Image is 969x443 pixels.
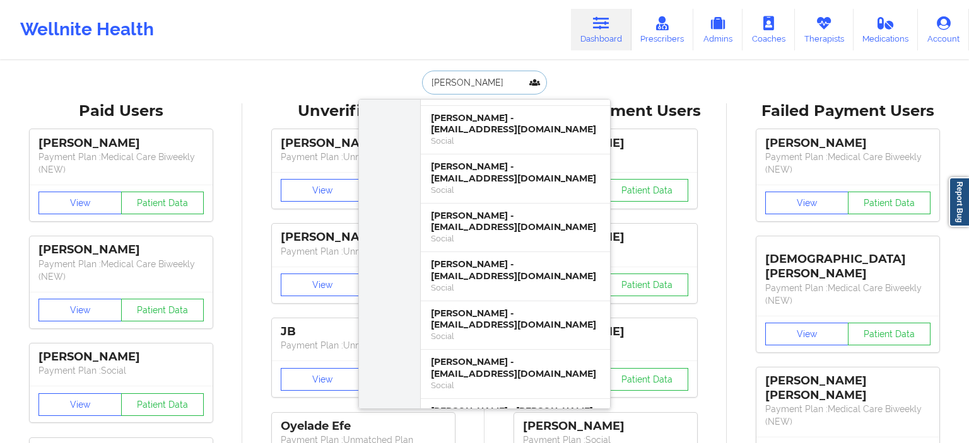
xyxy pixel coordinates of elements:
button: Patient Data [121,393,204,416]
div: Social [431,233,600,244]
a: Coaches [743,9,795,50]
button: View [38,393,122,416]
a: Prescribers [631,9,694,50]
div: [PERSON_NAME] [38,350,204,364]
div: [PERSON_NAME] - [EMAIL_ADDRESS][DOMAIN_NAME] [431,112,600,135]
div: [PERSON_NAME] [523,419,688,434]
p: Payment Plan : Social [38,364,204,377]
button: Patient Data [606,368,689,391]
div: [PERSON_NAME] [765,136,931,151]
div: [PERSON_NAME] - [EMAIL_ADDRESS][DOMAIN_NAME] [431,161,600,184]
div: Social [431,135,600,146]
button: Patient Data [848,192,931,214]
a: Medications [854,9,919,50]
button: View [281,273,364,296]
a: Dashboard [571,9,631,50]
button: Patient Data [121,299,204,321]
div: [PERSON_NAME] - [EMAIL_ADDRESS][DOMAIN_NAME] [431,308,600,331]
div: Social [431,380,600,391]
a: Account [918,9,969,50]
p: Payment Plan : Medical Care Biweekly (NEW) [765,282,931,307]
button: View [281,368,364,391]
div: [DEMOGRAPHIC_DATA][PERSON_NAME] [765,243,931,281]
div: [PERSON_NAME] [38,136,204,151]
div: [PERSON_NAME] [281,230,446,245]
p: Payment Plan : Unmatched Plan [281,151,446,163]
p: Payment Plan : Unmatched Plan [281,245,446,258]
div: Oyelade Efe [281,419,446,434]
button: Patient Data [121,192,204,214]
div: JB [281,325,446,339]
button: Patient Data [606,273,689,296]
div: Unverified Users [251,101,476,121]
button: Patient Data [848,323,931,345]
a: Report Bug [949,177,969,227]
div: Social [431,282,600,293]
button: View [38,192,122,214]
div: Social [431,185,600,195]
div: Paid Users [9,101,233,121]
div: [PERSON_NAME] [38,243,204,257]
div: Failed Payment Users [736,101,960,121]
p: Payment Plan : Medical Care Biweekly (NEW) [765,151,931,176]
div: [PERSON_NAME] - [EMAIL_ADDRESS][DOMAIN_NAME] [431,258,600,282]
p: Payment Plan : Unmatched Plan [281,339,446,352]
div: [PERSON_NAME] - [PERSON_NAME][EMAIL_ADDRESS][DOMAIN_NAME] [431,405,600,429]
div: Social [431,331,600,342]
a: Admins [693,9,743,50]
a: Therapists [795,9,854,50]
p: Payment Plan : Medical Care Biweekly (NEW) [765,403,931,428]
div: [PERSON_NAME] [281,136,446,151]
button: View [765,323,849,345]
button: View [765,192,849,214]
button: View [38,299,122,321]
div: [PERSON_NAME] - [EMAIL_ADDRESS][DOMAIN_NAME] [431,356,600,379]
button: Patient Data [606,179,689,202]
div: [PERSON_NAME] - [EMAIL_ADDRESS][DOMAIN_NAME] [431,210,600,233]
div: [PERSON_NAME] [PERSON_NAME] [765,374,931,403]
button: View [281,179,364,202]
p: Payment Plan : Medical Care Biweekly (NEW) [38,151,204,176]
p: Payment Plan : Medical Care Biweekly (NEW) [38,258,204,283]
